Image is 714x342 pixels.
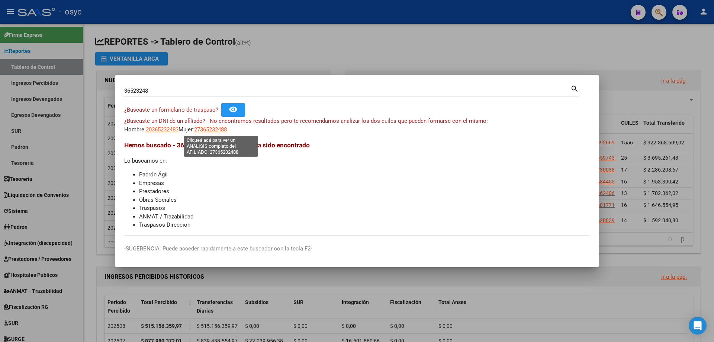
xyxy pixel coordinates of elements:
mat-icon: remove_red_eye [229,105,238,114]
li: Obras Sociales [139,196,590,204]
li: Empresas [139,179,590,188]
li: Traspasos Direccion [139,221,590,229]
span: Hemos buscado - 36523248 - y el mismo no ha sido encontrado [124,141,310,149]
span: ¿Buscaste un formulario de traspaso? - [124,106,221,113]
div: Hombre: Mujer: [124,117,590,134]
li: Padrón Ágil [139,170,590,179]
p: -SUGERENCIA: Puede acceder rapidamente a este buscador con la tecla F2- [124,244,590,253]
span: ¿Buscaste un DNI de un afiliado? - No encontramos resultados pero te recomendamos analizar los do... [124,118,488,124]
li: Traspasos [139,204,590,212]
div: Open Intercom Messenger [689,317,707,335]
span: 20365232483 [146,126,178,133]
li: Prestadores [139,187,590,196]
span: 27365232488 [194,126,227,133]
div: Lo buscamos en: [124,140,590,229]
mat-icon: search [570,84,579,93]
li: ANMAT / Trazabilidad [139,212,590,221]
